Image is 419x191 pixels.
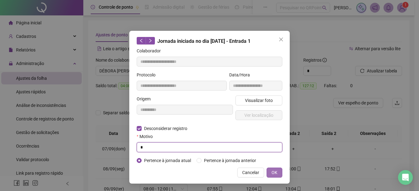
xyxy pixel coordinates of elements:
[137,37,282,45] div: Jornada iniciada no dia [DATE] - Entrada 1
[142,157,193,164] span: Pertence à jornada atual
[235,110,282,120] button: Ver localização
[279,37,284,42] span: close
[139,39,143,43] span: left
[242,169,259,176] span: Cancelar
[245,97,273,104] span: Visualizar foto
[398,170,413,185] div: Open Intercom Messenger
[137,47,165,54] label: Colaborador
[146,37,155,44] button: right
[229,71,254,78] label: Data/Hora
[137,71,160,78] label: Protocolo
[201,157,259,164] span: Pertence à jornada anterior
[137,95,155,102] label: Origem
[267,168,282,177] button: OK
[235,95,282,105] button: Visualizar foto
[237,168,264,177] button: Cancelar
[142,125,190,132] span: Desconsiderar registro
[137,133,157,140] label: Motivo
[276,35,286,44] button: Close
[272,169,277,176] span: OK
[137,37,146,44] button: left
[148,39,152,43] span: right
